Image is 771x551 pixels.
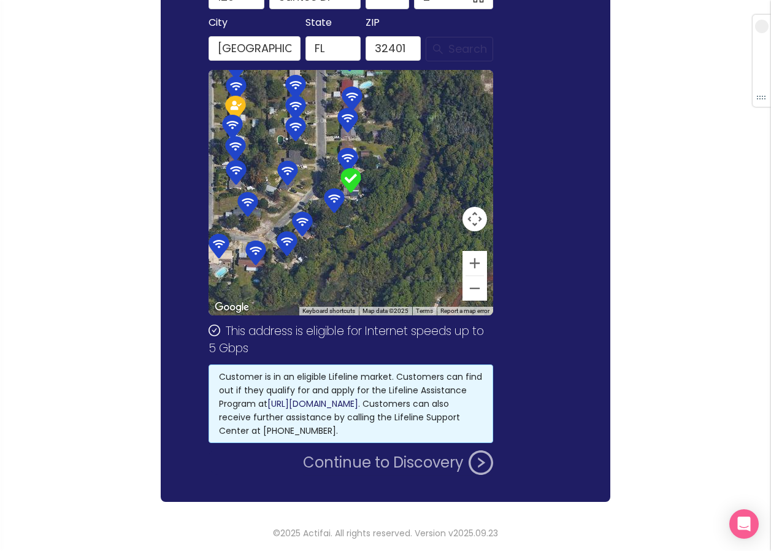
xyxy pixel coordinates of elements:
a: Terms (opens in new tab) [416,307,433,314]
span: State [305,14,332,31]
img: Google [212,299,252,315]
a: Report a map error [440,307,489,314]
div: Open Intercom Messenger [729,509,759,539]
button: Keyboard shortcuts [302,307,355,315]
a: [URL][DOMAIN_NAME] [267,398,358,410]
button: Search [426,37,493,61]
button: Map camera controls [462,207,487,231]
span: This address is eligible for Internet speeds up to 5 Gbps [209,323,483,356]
input: Springfield [209,36,300,61]
input: 32401 [366,36,421,61]
span: City [209,14,228,31]
a: Open this area in Google Maps (opens a new window) [212,299,252,315]
button: Zoom out [462,276,487,301]
span: Map data ©2025 [362,307,409,314]
span: check-circle [209,325,220,336]
span: ZIP [366,14,380,31]
button: Continue to Discovery [303,450,493,475]
button: Zoom in [462,251,487,275]
span: Customer is in an eligible Lifeline market. Customers can find out if they qualify for and apply ... [219,371,482,437]
input: FL [305,36,361,61]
